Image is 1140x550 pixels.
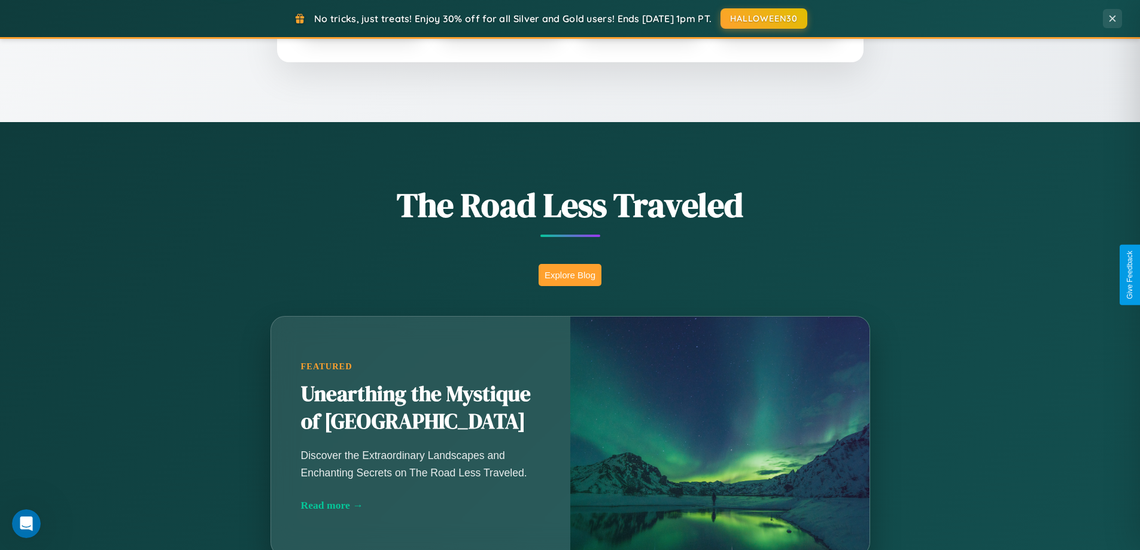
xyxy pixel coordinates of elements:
div: Featured [301,361,540,372]
div: Give Feedback [1126,251,1134,299]
button: Explore Blog [539,264,601,286]
h2: Unearthing the Mystique of [GEOGRAPHIC_DATA] [301,381,540,436]
h1: The Road Less Traveled [211,182,929,228]
p: Discover the Extraordinary Landscapes and Enchanting Secrets on The Road Less Traveled. [301,447,540,481]
iframe: Intercom live chat [12,509,41,538]
div: Read more → [301,499,540,512]
button: HALLOWEEN30 [721,8,807,29]
span: No tricks, just treats! Enjoy 30% off for all Silver and Gold users! Ends [DATE] 1pm PT. [314,13,712,25]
